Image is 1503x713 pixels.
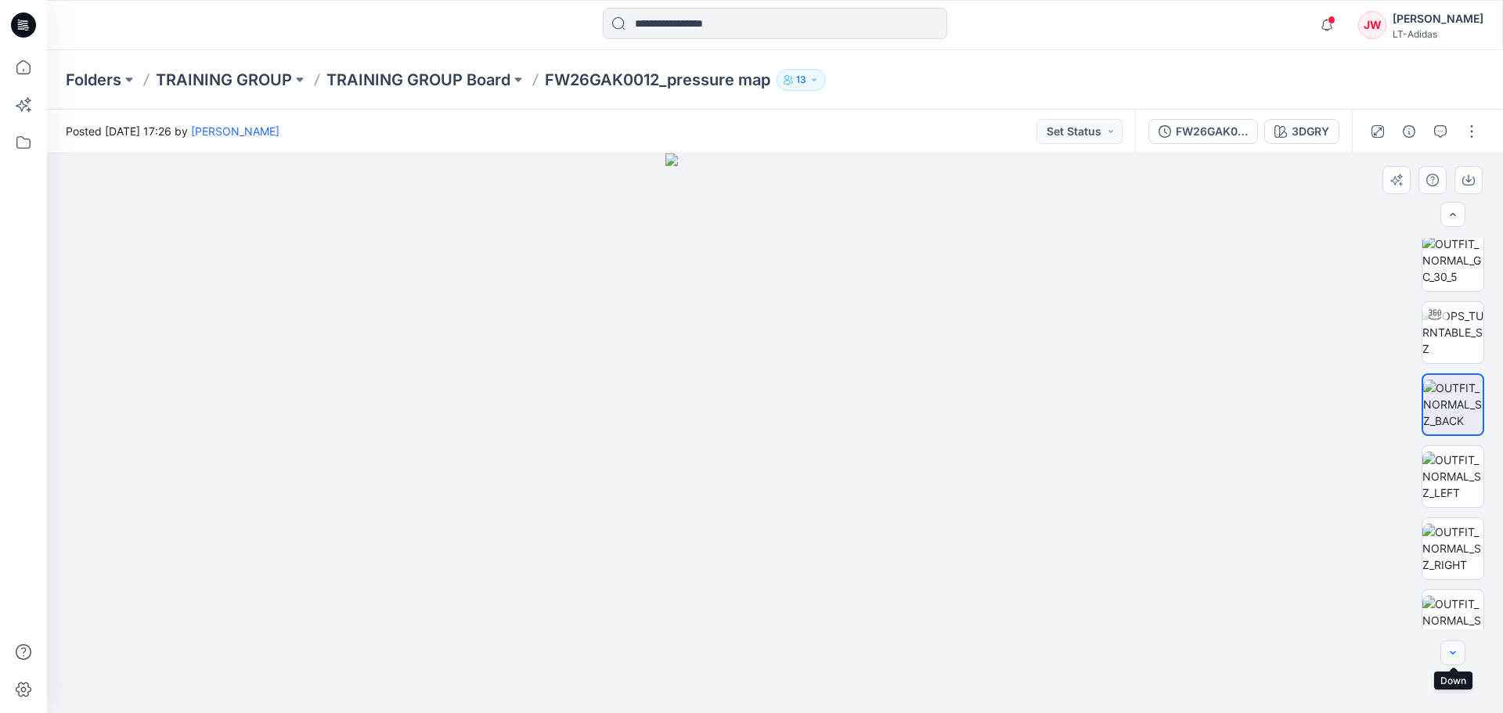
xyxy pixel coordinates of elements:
img: OUTFIT_NORMAL_SZ_BACK [1423,380,1483,429]
div: LT-Adidas [1393,28,1483,40]
a: Folders [66,69,121,91]
a: TRAINING GROUP [156,69,292,91]
img: OUTFIT_NORMAL_SZ_RIGHT [1422,524,1483,573]
button: 3DGRY [1264,119,1339,144]
div: JW [1358,11,1386,39]
img: OUTFIT_NORMAL_SZ_LEFT [1422,452,1483,501]
a: [PERSON_NAME] [191,124,279,138]
div: 3DGRY [1292,123,1329,140]
span: Posted [DATE] 17:26 by [66,123,279,139]
div: FW26GAK0012_V02 pressure map [1176,123,1248,140]
button: FW26GAK0012_V02 pressure map [1148,119,1258,144]
img: eyJhbGciOiJIUzI1NiIsImtpZCI6IjAiLCJzbHQiOiJzZXMiLCJ0eXAiOiJKV1QifQ.eyJkYXRhIjp7InR5cGUiOiJzdG9yYW... [665,153,884,713]
img: TOPS_TURNTABLE_SZ [1422,308,1483,357]
img: OUTFIT_NORMAL_SZ_FRONT [1422,596,1483,645]
div: [PERSON_NAME] [1393,9,1483,28]
button: 13 [777,69,826,91]
button: Details [1397,119,1422,144]
a: TRAINING GROUP Board [326,69,510,91]
img: OUTFIT_NORMAL_GC_30_5 [1422,236,1483,285]
p: 13 [796,71,806,88]
p: FW26GAK0012_pressure map [545,69,770,91]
